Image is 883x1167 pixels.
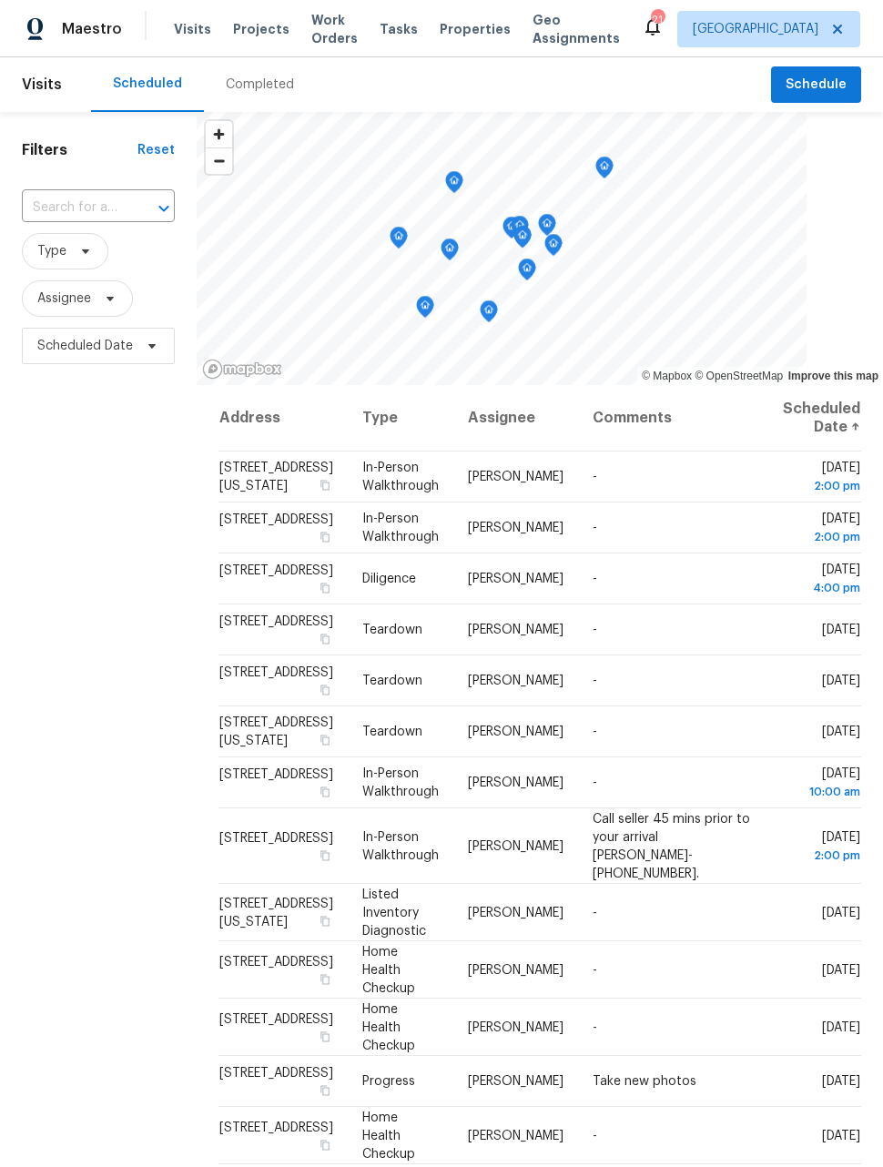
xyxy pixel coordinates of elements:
[822,963,860,976] span: [DATE]
[219,1012,333,1025] span: [STREET_ADDRESS]
[445,171,463,199] div: Map marker
[468,726,563,738] span: [PERSON_NAME]
[206,121,232,147] button: Zoom in
[651,11,664,29] div: 21
[219,1067,333,1080] span: [STREET_ADDRESS]
[593,963,597,976] span: -
[233,20,289,38] span: Projects
[468,776,563,789] span: [PERSON_NAME]
[174,20,211,38] span: Visits
[390,227,408,255] div: Map marker
[317,477,333,493] button: Copy Address
[783,512,860,546] span: [DATE]
[441,238,459,267] div: Map marker
[317,912,333,929] button: Copy Address
[317,529,333,545] button: Copy Address
[468,1020,563,1033] span: [PERSON_NAME]
[137,141,175,159] div: Reset
[362,624,422,636] span: Teardown
[468,1075,563,1088] span: [PERSON_NAME]
[771,66,861,104] button: Schedule
[783,563,860,597] span: [DATE]
[538,214,556,242] div: Map marker
[440,20,511,38] span: Properties
[317,682,333,698] button: Copy Address
[468,1129,563,1142] span: [PERSON_NAME]
[317,1136,333,1152] button: Copy Address
[37,289,91,308] span: Assignee
[783,477,860,495] div: 2:00 pm
[226,76,294,94] div: Completed
[502,217,521,245] div: Map marker
[317,847,333,863] button: Copy Address
[317,970,333,987] button: Copy Address
[783,528,860,546] div: 2:00 pm
[783,579,860,597] div: 4:00 pm
[362,1075,415,1088] span: Progress
[768,385,861,452] th: Scheduled Date ↑
[468,573,563,585] span: [PERSON_NAME]
[593,573,597,585] span: -
[219,897,333,928] span: [STREET_ADDRESS][US_STATE]
[468,839,563,852] span: [PERSON_NAME]
[219,666,333,679] span: [STREET_ADDRESS]
[348,385,453,452] th: Type
[218,385,348,452] th: Address
[593,1020,597,1033] span: -
[468,906,563,918] span: [PERSON_NAME]
[693,20,818,38] span: [GEOGRAPHIC_DATA]
[37,242,66,260] span: Type
[468,471,563,483] span: [PERSON_NAME]
[453,385,578,452] th: Assignee
[362,462,439,492] span: In-Person Walkthrough
[219,716,333,747] span: [STREET_ADDRESS][US_STATE]
[593,1075,696,1088] span: Take new photos
[202,359,282,380] a: Mapbox homepage
[219,462,333,492] span: [STREET_ADDRESS][US_STATE]
[219,513,333,526] span: [STREET_ADDRESS]
[593,812,750,879] span: Call seller 45 mins prior to your arrival [PERSON_NAME]- [PHONE_NUMBER].
[317,580,333,596] button: Copy Address
[362,726,422,738] span: Teardown
[311,11,358,47] span: Work Orders
[219,1121,333,1133] span: [STREET_ADDRESS]
[362,830,439,861] span: In-Person Walkthrough
[362,573,416,585] span: Diligence
[380,23,418,36] span: Tasks
[595,157,614,185] div: Map marker
[822,1129,860,1142] span: [DATE]
[783,767,860,801] span: [DATE]
[593,776,597,789] span: -
[822,1020,860,1033] span: [DATE]
[822,675,860,687] span: [DATE]
[362,512,439,543] span: In-Person Walkthrough
[151,196,177,221] button: Open
[362,1111,415,1160] span: Home Health Checkup
[362,945,415,994] span: Home Health Checkup
[578,385,768,452] th: Comments
[786,74,847,96] span: Schedule
[783,846,860,864] div: 2:00 pm
[480,300,498,329] div: Map marker
[513,226,532,254] div: Map marker
[518,259,536,287] div: Map marker
[362,675,422,687] span: Teardown
[317,1082,333,1099] button: Copy Address
[511,216,529,244] div: Map marker
[593,1129,597,1142] span: -
[197,112,807,385] canvas: Map
[468,624,563,636] span: [PERSON_NAME]
[317,631,333,647] button: Copy Address
[593,675,597,687] span: -
[362,1002,415,1051] span: Home Health Checkup
[783,830,860,864] span: [DATE]
[317,732,333,748] button: Copy Address
[62,20,122,38] span: Maestro
[22,65,62,105] span: Visits
[113,75,182,93] div: Scheduled
[593,726,597,738] span: -
[593,522,597,534] span: -
[362,767,439,798] span: In-Person Walkthrough
[317,784,333,800] button: Copy Address
[788,370,878,382] a: Improve this map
